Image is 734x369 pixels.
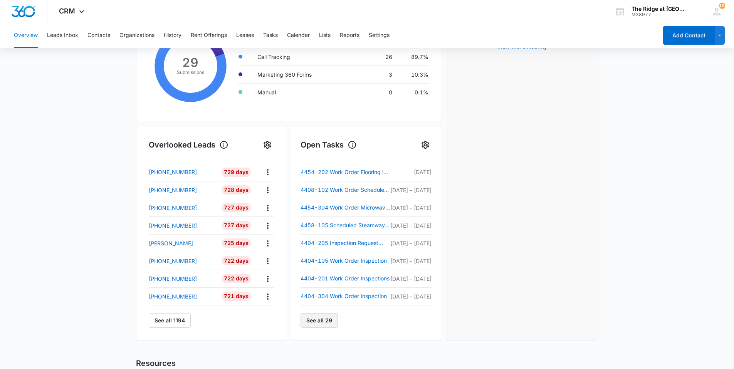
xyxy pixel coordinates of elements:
[191,23,227,48] button: Rent Offerings
[149,204,216,212] a: [PHONE_NUMBER]
[301,274,390,283] a: 4404-201 Work Order Inspections
[301,185,390,195] a: 4408-102 Work Order Scheduled [PERSON_NAME]
[59,7,75,15] span: CRM
[390,275,432,283] p: [DATE] – [DATE]
[719,3,725,9] div: notifications count
[301,221,390,230] a: 4458-105 Scheduled Steamway [DATE]
[251,83,336,101] td: Manual
[336,65,398,83] td: 3
[390,239,432,247] p: [DATE] – [DATE]
[149,292,216,300] a: [PHONE_NUMBER]
[149,221,197,230] p: [PHONE_NUMBER]
[222,221,251,230] div: 727 Days
[398,83,428,101] td: 0.1%
[398,48,428,65] td: 89.7%
[390,257,432,265] p: [DATE] – [DATE]
[390,221,432,230] p: [DATE] – [DATE]
[251,48,336,65] td: Call Tracking
[632,12,688,17] div: account id
[369,23,390,48] button: Settings
[261,139,274,151] button: Settings
[287,23,310,48] button: Calendar
[336,83,398,101] td: 0
[262,184,274,196] button: Actions
[419,139,432,151] button: Settings
[149,275,197,283] p: [PHONE_NUMBER]
[149,313,191,328] button: See all 1194
[222,274,251,283] div: 722 Days
[262,202,274,214] button: Actions
[262,220,274,231] button: Actions
[47,23,78,48] button: Leads Inbox
[251,65,336,83] td: Marketing 360 Forms
[390,292,432,300] p: [DATE] – [DATE]
[14,23,38,48] button: Overview
[222,238,251,248] div: 725 Days
[222,203,251,212] div: 727 Days
[149,275,216,283] a: [PHONE_NUMBER]
[390,186,432,194] p: [DATE] – [DATE]
[149,239,193,247] p: [PERSON_NAME]
[149,292,197,300] p: [PHONE_NUMBER]
[632,6,688,12] div: account name
[136,357,598,369] h2: Resources
[149,186,197,194] p: [PHONE_NUMBER]
[398,65,428,83] td: 10.3%
[149,239,216,247] a: [PERSON_NAME]
[149,257,216,265] a: [PHONE_NUMBER]
[164,23,181,48] button: History
[149,257,197,265] p: [PHONE_NUMBER]
[301,168,390,177] a: 4454-202 Work Order Flooring in kitchen ILG?
[222,292,251,301] div: 721 Days
[222,256,251,265] div: 722 Days
[336,48,398,65] td: 26
[390,168,432,176] p: [DATE]
[301,313,338,328] a: See all 29
[149,168,197,176] p: [PHONE_NUMBER]
[149,139,228,151] h1: Overlooked Leads
[262,290,274,302] button: Actions
[263,23,278,48] button: Tasks
[262,166,274,178] button: Actions
[663,26,715,45] button: Add Contact
[301,292,390,301] a: 4404-304 Work Order Inspection
[301,256,390,265] a: 4404-105 Work Order Inspection
[236,23,254,48] button: Leases
[149,168,216,176] a: [PHONE_NUMBER]
[301,203,390,212] a: 4454-304 Work Order Microwave Scheduled [PERSON_NAME]
[222,185,251,195] div: 728 Days
[222,168,251,177] div: 729 Days
[262,273,274,285] button: Actions
[149,204,197,212] p: [PHONE_NUMBER]
[319,23,331,48] button: Lists
[262,237,274,249] button: Actions
[340,23,359,48] button: Reports
[149,186,216,194] a: [PHONE_NUMBER]
[390,204,432,212] p: [DATE] – [DATE]
[301,238,390,248] a: 4404-205 Inspection Request Work Order
[119,23,155,48] button: Organizations
[719,3,725,9] span: 163
[262,255,274,267] button: Actions
[87,23,110,48] button: Contacts
[149,221,216,230] a: [PHONE_NUMBER]
[301,139,357,151] h1: Open Tasks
